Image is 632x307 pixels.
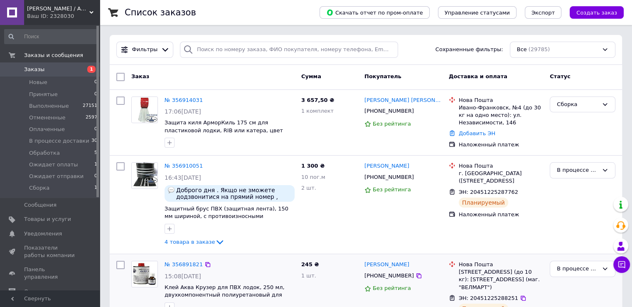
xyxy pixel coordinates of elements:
a: [PERSON_NAME] [PERSON_NAME] [364,97,442,104]
button: Скачать отчет по пром-оплате [320,6,430,19]
span: 27151 [83,102,97,110]
span: 1 комплект [301,108,334,114]
span: ЭН: 20451225287762 [459,189,518,195]
a: № 356914031 [165,97,203,103]
img: Фото товару [132,97,157,123]
div: Ивано-Франковск, №4 (до 30 кг на одно место): ул. Независимости, 146 [459,104,543,127]
a: Защита киля АрморКиль 175 см для пластиковой лодки, RIB или катера, цвет серый [165,119,283,141]
span: 1 [87,66,96,73]
span: Фильтры [132,46,158,54]
span: [PHONE_NUMBER] [364,174,414,180]
div: Сборка [557,100,598,109]
a: Фото товару [131,261,158,287]
span: Показатели работы компании [24,244,77,259]
span: Выполненные [29,102,69,110]
div: Наложенный платеж [459,211,543,218]
div: [STREET_ADDRESS] (до 10 кг): [STREET_ADDRESS] (маг. "ВЕЛМАРТ") [459,268,543,291]
span: Доброго дня . Якщо не зможете додзвонитися на прямий номер , будь ласка, телефонуйте через інтерн... [176,187,291,200]
span: Заказы [24,66,44,73]
div: В процессе доставки [557,265,598,273]
span: Создать заказ [576,10,617,16]
span: Скачать отчет по пром-оплате [326,9,423,16]
img: :speech_balloon: [168,187,175,193]
span: Оплаченные [29,126,65,133]
span: 0 [94,126,97,133]
span: Уведомления [24,230,62,238]
span: Обработка [29,149,60,157]
input: Поиск по номеру заказа, ФИО покупателя, номеру телефона, Email, номеру накладной [180,42,398,58]
h1: Список заказов [125,7,196,17]
div: В процессе доставки [557,166,598,175]
span: [PHONE_NUMBER] [364,108,414,114]
span: 2 шт. [301,185,316,191]
span: 17:06[DATE] [165,108,201,115]
span: Покупатель [364,73,401,79]
div: Нова Пошта [459,97,543,104]
span: 0 [94,173,97,180]
span: Все [517,46,527,54]
button: Создать заказ [570,6,624,19]
button: Экспорт [525,6,561,19]
span: Заказ [131,73,149,79]
span: Аква Крузер / Aqua Cruiser [27,5,89,12]
span: Заказы и сообщения [24,52,83,59]
span: 2597 [86,114,97,121]
span: (29785) [529,46,550,52]
span: Новые [29,79,47,86]
div: Планируемый [459,198,508,208]
span: Без рейтинга [373,186,411,193]
span: Ожидает оплаты [29,161,78,168]
a: [PERSON_NAME] [364,261,409,269]
span: Отзывы [24,288,46,295]
span: Панель управления [24,266,77,281]
div: Нова Пошта [459,162,543,170]
span: Сохраненные фильтры: [435,46,503,54]
img: Фото товару [132,261,157,287]
span: Управление статусами [445,10,510,16]
span: 1 [94,184,97,192]
a: Защитный брус ПВХ (защитная лента), 150 мм шириной, с противоизносными вставками для лодок и катеров [165,205,288,227]
span: Сообщения [24,201,57,209]
input: Поиск [4,29,98,44]
span: Без рейтинга [373,285,411,291]
div: г. [GEOGRAPHIC_DATA] ([STREET_ADDRESS] [459,170,543,185]
a: Добавить ЭН [459,130,495,136]
span: 15:08[DATE] [165,273,201,280]
span: 0 [94,91,97,98]
span: 1 300 ₴ [301,163,325,169]
div: Наложенный платеж [459,141,543,149]
span: Принятые [29,91,58,98]
span: 0 [94,79,97,86]
a: Создать заказ [561,9,624,15]
span: 245 ₴ [301,261,319,267]
span: 3 657,50 ₴ [301,97,334,103]
span: Товары и услуги [24,215,71,223]
span: Сборка [29,184,49,192]
span: Доставка и оплата [449,73,507,79]
span: 1 [94,161,97,168]
span: 30 [91,137,97,145]
span: 10 пог.м [301,174,325,180]
a: 4 товара в заказе [165,239,225,245]
span: Без рейтинга [373,121,411,127]
span: 16:43[DATE] [165,174,201,181]
a: № 356891821 [165,261,203,267]
span: Экспорт [531,10,555,16]
a: № 356910051 [165,163,203,169]
img: Фото товару [132,163,157,188]
button: Управление статусами [438,6,516,19]
span: Ожидает отправки [29,173,84,180]
span: 1 шт. [301,272,316,279]
span: Сумма [301,73,321,79]
span: ЭН: 20451225288251 [459,295,518,301]
div: Нова Пошта [459,261,543,268]
a: Фото товару [131,162,158,189]
a: Клей Аква Крузер для ПВХ лодок, 250 мл, двухкомпонентный полиуретановый для ремонта надувной лодк... [165,284,285,306]
span: Статус [550,73,571,79]
span: [PHONE_NUMBER] [364,272,414,279]
span: 5 [94,149,97,157]
span: 4 товара в заказе [165,239,215,245]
